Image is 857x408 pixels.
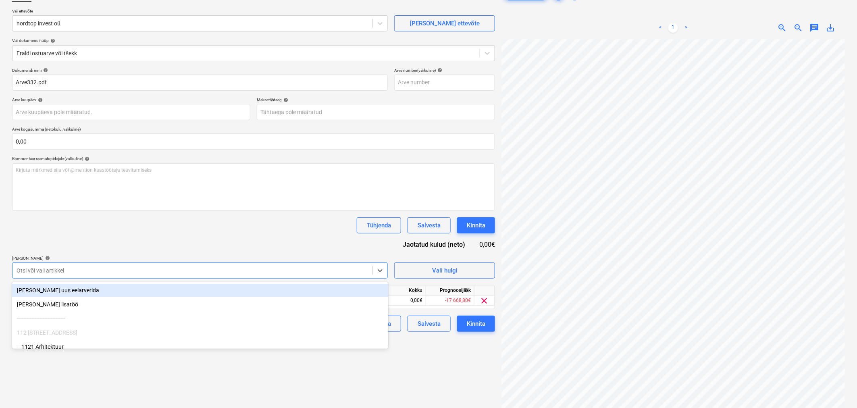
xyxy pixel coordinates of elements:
[418,220,441,231] div: Salvesta
[809,23,819,33] span: chat
[394,15,495,31] button: [PERSON_NAME] ettevõte
[480,296,489,306] span: clear
[467,318,485,329] div: Kinnita
[478,240,495,249] div: 0,00€
[426,296,474,306] div: -17 668,80€
[394,68,495,73] div: Arve number (valikuline)
[378,285,426,296] div: Kokku
[668,23,678,33] a: Page 1 is your current page
[44,256,50,260] span: help
[12,133,495,150] input: Arve kogusumma (netokulu, valikuline)
[418,318,441,329] div: Salvesta
[390,240,478,249] div: Jaotatud kulud (neto)
[12,104,250,120] input: Arve kuupäeva pole määratud.
[12,312,388,325] div: ------------------------------
[12,284,388,297] div: Lisa uus eelarverida
[457,217,495,233] button: Kinnita
[12,298,388,311] div: Lisa uus lisatöö
[12,97,250,102] div: Arve kuupäev
[357,217,401,233] button: Tühjenda
[408,316,451,332] button: Salvesta
[12,284,388,297] div: [PERSON_NAME] uus eelarverida
[378,296,426,306] div: 0,00€
[12,298,388,311] div: [PERSON_NAME] lisatöö
[394,75,495,91] input: Arve number
[12,326,388,339] div: 112 [STREET_ADDRESS]
[467,220,485,231] div: Kinnita
[12,127,495,133] p: Arve kogusumma (netokulu, valikuline)
[826,23,835,33] span: save_alt
[257,104,495,120] input: Tähtaega pole määratud
[83,156,89,161] span: help
[12,75,388,91] input: Dokumendi nimi
[42,68,48,73] span: help
[12,256,388,261] div: [PERSON_NAME]
[36,98,43,102] span: help
[282,98,288,102] span: help
[394,262,495,279] button: Vali hulgi
[410,18,480,29] div: [PERSON_NAME] ettevõte
[432,265,458,276] div: Vali hulgi
[12,68,388,73] div: Dokumendi nimi
[457,316,495,332] button: Kinnita
[367,220,391,231] div: Tühjenda
[436,68,442,73] span: help
[257,97,495,102] div: Maksetähtaeg
[408,217,451,233] button: Salvesta
[12,340,388,353] div: -- 1121 Arhitektuur
[12,38,495,43] div: Vali dokumendi tüüp
[49,38,55,43] span: help
[681,23,691,33] a: Next page
[12,8,388,15] p: Vali ettevõte
[793,23,803,33] span: zoom_out
[426,285,474,296] div: Prognoosijääk
[777,23,787,33] span: zoom_in
[655,23,665,33] a: Previous page
[12,156,495,161] div: Kommentaar raamatupidajale (valikuline)
[12,326,388,339] div: 112 Rukki tee 11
